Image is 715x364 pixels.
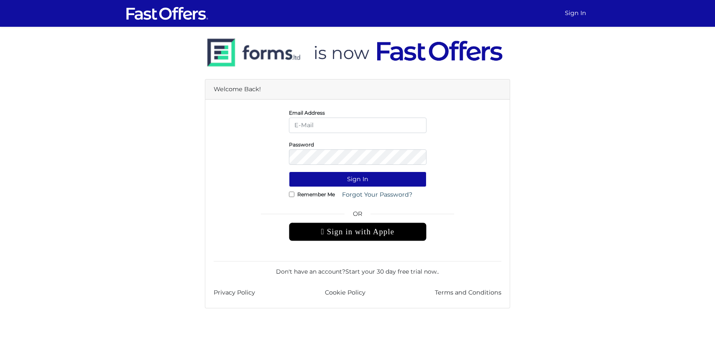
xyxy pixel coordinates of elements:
label: Email Address [289,112,325,114]
span: OR [289,209,426,223]
button: Sign In [289,172,426,187]
a: Forgot Your Password? [337,187,418,203]
a: Cookie Policy [325,288,365,297]
input: E-Mail [289,118,426,133]
div: Welcome Back! [205,79,510,100]
a: Privacy Policy [214,288,255,297]
label: Remember Me [297,193,335,195]
a: Start your 30 day free trial now. [345,268,438,275]
div: Don't have an account? . [214,261,501,276]
a: Terms and Conditions [435,288,501,297]
div: Sign in with Apple [289,223,426,241]
label: Password [289,144,314,146]
a: Sign In [562,5,590,21]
